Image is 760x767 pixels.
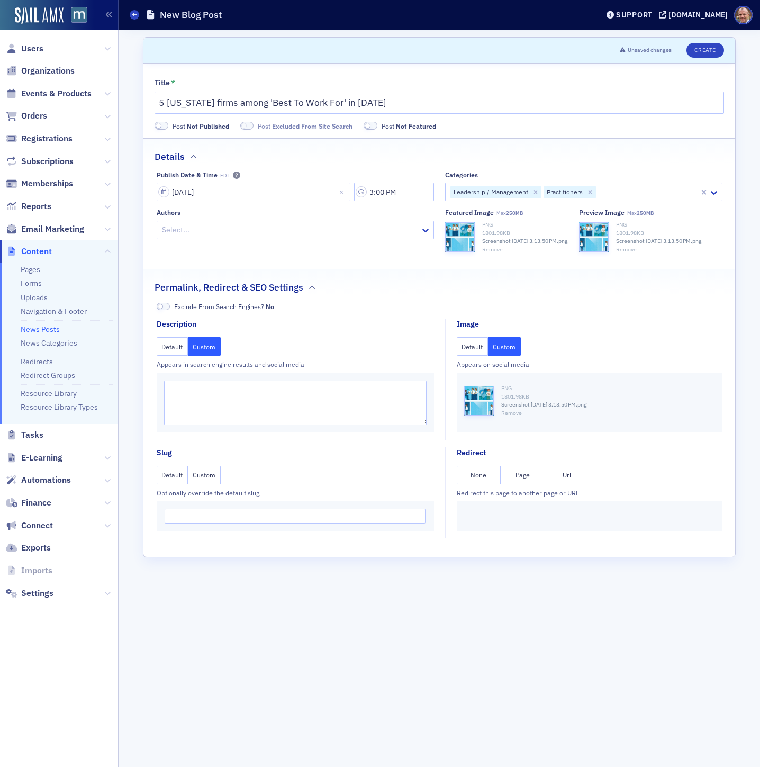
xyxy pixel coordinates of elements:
a: Content [6,246,52,257]
button: Remove [501,409,522,418]
a: Exports [6,542,51,554]
a: Memberships [6,178,73,190]
button: Default [157,466,188,484]
span: Registrations [21,133,73,145]
div: Support [616,10,653,20]
span: Not Published [187,122,229,130]
button: Remove [482,246,503,254]
span: Exclude From Search Engines? [174,302,274,311]
span: Users [21,43,43,55]
a: News Posts [21,324,60,334]
button: Default [457,337,488,356]
a: E-Learning [6,452,62,464]
button: Custom [488,337,521,356]
span: Max [627,210,654,216]
input: 00:00 AM [354,183,434,201]
div: Remove Practitioners [584,186,596,198]
a: Imports [6,565,52,576]
a: Email Marketing [6,223,84,235]
div: [DOMAIN_NAME] [668,10,728,20]
h2: Permalink, Redirect & SEO Settings [155,281,303,294]
a: Automations [6,474,71,486]
span: Post [258,121,352,131]
a: Redirects [21,357,53,366]
a: Events & Products [6,88,92,100]
span: Settings [21,588,53,599]
span: Connect [21,520,53,531]
div: 1801.98 KB [616,229,702,238]
span: Profile [734,6,753,24]
span: Excluded From Site Search [272,122,352,130]
div: Publish Date & Time [157,171,218,179]
span: 250MB [506,210,523,216]
a: Forms [21,278,42,288]
span: Tasks [21,429,43,441]
h1: New Blog Post [160,8,222,21]
a: Registrations [6,133,73,145]
a: Redirect Groups [21,371,75,380]
div: Featured Image [445,209,494,216]
a: Settings [6,588,53,599]
button: Page [501,466,545,484]
a: View Homepage [64,7,87,25]
button: Remove [616,246,637,254]
button: Custom [188,466,221,484]
div: PNG [616,221,702,229]
span: 250MB [637,210,654,216]
span: Content [21,246,52,257]
span: Max [496,210,523,216]
a: Finance [6,497,51,509]
a: Orders [6,110,47,122]
div: Redirect this page to another page or URL [457,488,722,498]
span: EDT [220,173,229,179]
div: Slug [157,447,172,458]
span: No [266,302,274,311]
span: Reports [21,201,51,212]
div: Categories [445,171,478,179]
button: Custom [188,337,221,356]
button: Default [157,337,188,356]
a: Navigation & Footer [21,306,87,316]
div: Redirect [457,447,486,458]
div: Authors [157,209,180,216]
abbr: This field is required [171,78,175,88]
span: Excluded From Site Search [240,122,254,130]
div: Remove Leadership / Management [530,186,541,198]
span: Screenshot [DATE] 3.13.50 PM.png [482,237,568,246]
span: Not Featured [364,122,377,130]
span: Events & Products [21,88,92,100]
div: Appears in search engine results and social media [157,359,434,369]
button: Url [545,466,590,484]
h2: Details [155,150,185,164]
button: Close [336,183,350,201]
span: Unsaved changes [628,46,672,55]
a: Reports [6,201,51,212]
span: Imports [21,565,52,576]
div: Image [457,319,479,330]
span: Not Featured [396,122,436,130]
div: Practitioners [544,186,584,198]
a: Connect [6,520,53,531]
div: Optionally override the default slug [157,488,434,498]
div: 1801.98 KB [482,229,568,238]
span: Subscriptions [21,156,74,167]
div: PNG [501,384,715,393]
div: PNG [482,221,568,229]
div: Preview image [579,209,625,216]
span: Post [382,121,436,131]
span: Screenshot [DATE] 3.13.50 PM.png [501,401,587,409]
img: SailAMX [71,7,87,23]
a: Resource Library Types [21,402,98,412]
div: Title [155,78,170,88]
span: Automations [21,474,71,486]
a: News Categories [21,338,77,348]
span: Memberships [21,178,73,190]
div: Appears on social media [457,359,722,369]
div: 1801.98 KB [501,393,715,401]
span: Screenshot [DATE] 3.13.50 PM.png [616,237,702,246]
button: [DOMAIN_NAME] [659,11,731,19]
img: SailAMX [15,7,64,24]
span: Orders [21,110,47,122]
div: Description [157,319,196,330]
div: Leadership / Management [450,186,530,198]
